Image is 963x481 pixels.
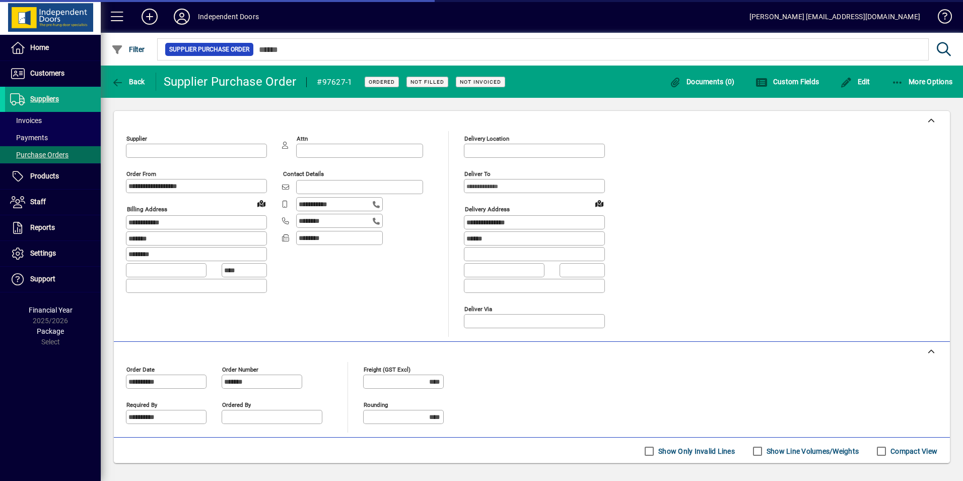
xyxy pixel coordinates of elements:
[5,35,101,61] a: Home
[669,78,735,86] span: Documents (0)
[30,43,49,51] span: Home
[10,116,42,125] span: Invoices
[30,95,59,103] span: Suppliers
[29,306,73,314] span: Financial Year
[364,401,388,408] mat-label: Rounding
[460,79,501,85] span: Not Invoiced
[109,40,148,58] button: Filter
[930,2,950,35] a: Knowledge Base
[126,366,155,373] mat-label: Order date
[464,170,491,177] mat-label: Deliver To
[5,112,101,129] a: Invoices
[765,446,859,456] label: Show Line Volumes/Weights
[166,8,198,26] button: Profile
[5,164,101,189] a: Products
[164,74,297,90] div: Supplier Purchase Order
[169,44,249,54] span: Supplier Purchase Order
[656,446,735,456] label: Show Only Invalid Lines
[10,151,68,159] span: Purchase Orders
[126,135,147,142] mat-label: Supplier
[889,73,955,91] button: More Options
[888,446,937,456] label: Compact View
[755,78,819,86] span: Custom Fields
[5,146,101,163] a: Purchase Orders
[111,78,145,86] span: Back
[222,401,251,408] mat-label: Ordered by
[891,78,953,86] span: More Options
[30,249,56,257] span: Settings
[222,366,258,373] mat-label: Order number
[749,9,920,25] div: [PERSON_NAME] [EMAIL_ADDRESS][DOMAIN_NAME]
[37,327,64,335] span: Package
[198,9,259,25] div: Independent Doors
[30,198,46,206] span: Staff
[126,170,156,177] mat-label: Order from
[317,74,352,90] div: #97627-1
[5,215,101,240] a: Reports
[840,78,870,86] span: Edit
[109,73,148,91] button: Back
[464,135,509,142] mat-label: Delivery Location
[753,73,821,91] button: Custom Fields
[364,366,410,373] mat-label: Freight (GST excl)
[369,79,395,85] span: Ordered
[5,190,101,215] a: Staff
[126,401,157,408] mat-label: Required by
[133,8,166,26] button: Add
[111,45,145,53] span: Filter
[5,241,101,266] a: Settings
[5,267,101,292] a: Support
[30,275,55,283] span: Support
[464,305,492,312] mat-label: Deliver via
[591,195,607,211] a: View on map
[5,129,101,146] a: Payments
[297,135,308,142] mat-label: Attn
[10,134,48,142] span: Payments
[667,73,737,91] button: Documents (0)
[410,79,444,85] span: Not Filled
[30,69,64,77] span: Customers
[253,195,269,211] a: View on map
[101,73,156,91] app-page-header-button: Back
[30,223,55,231] span: Reports
[5,61,101,86] a: Customers
[838,73,873,91] button: Edit
[30,172,59,180] span: Products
